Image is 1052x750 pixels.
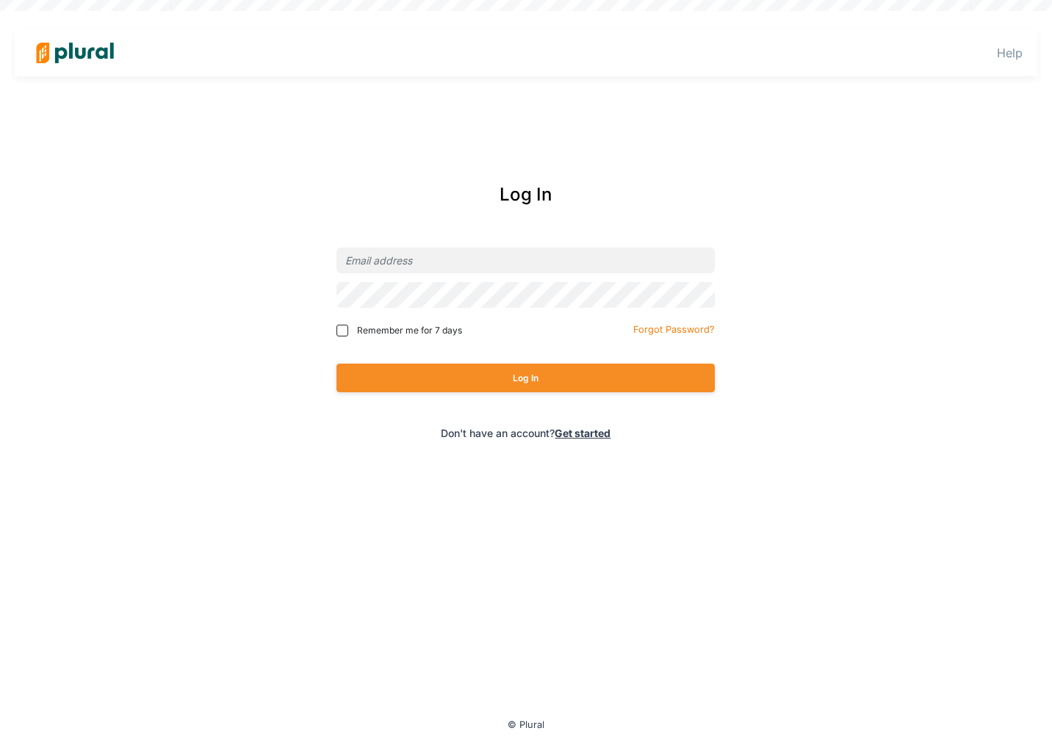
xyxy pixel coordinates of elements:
small: © Plural [508,719,544,730]
small: Forgot Password? [633,324,715,335]
a: Forgot Password? [633,321,715,336]
a: Help [997,46,1023,60]
button: Log In [336,364,715,392]
div: Don't have an account? [274,425,779,441]
input: Remember me for 7 days [336,325,348,336]
span: Remember me for 7 days [357,324,462,337]
a: Get started [555,427,610,439]
div: Log In [274,181,779,208]
img: Logo for Plural [24,27,126,79]
input: Email address [336,248,715,273]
